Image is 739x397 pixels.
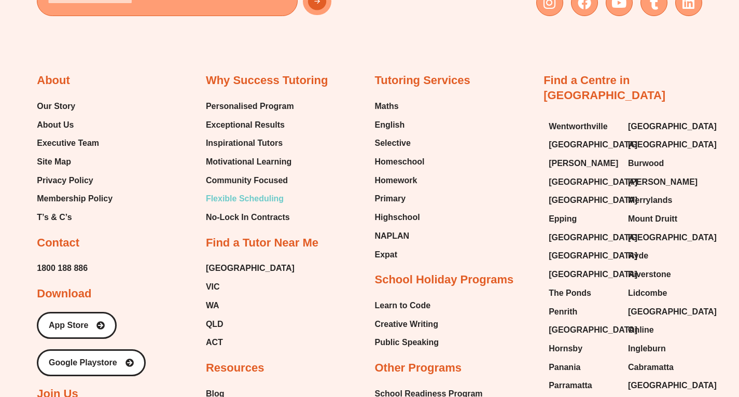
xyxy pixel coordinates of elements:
span: [GEOGRAPHIC_DATA] [628,119,717,134]
h2: Tutoring Services [375,73,470,88]
span: Selective [375,135,411,151]
a: Creative Writing [375,317,439,332]
a: App Store [37,312,117,339]
h2: Download [37,286,91,302]
a: Membership Policy [37,191,113,207]
span: Community Focused [206,173,288,188]
a: Wentworthville [549,119,618,134]
a: Homework [375,173,425,188]
span: Ryde [628,248,648,264]
a: Mount Druitt [628,211,697,227]
a: 1800 188 886 [37,261,88,276]
a: VIC [206,279,295,295]
span: [PERSON_NAME] [549,156,618,171]
h2: Find a Tutor Near Me [206,236,318,251]
a: Hornsby [549,341,618,357]
a: Panania [549,360,618,375]
span: Executive Team [37,135,99,151]
span: Highschool [375,210,420,225]
a: QLD [206,317,295,332]
span: Mount Druitt [628,211,677,227]
span: App Store [49,321,88,330]
h2: Why Success Tutoring [206,73,328,88]
a: Personalised Program [206,99,294,114]
a: Motivational Learning [206,154,294,170]
span: Parramatta [549,378,592,393]
a: Merrylands [628,193,697,208]
a: [PERSON_NAME] [549,156,618,171]
span: Site Map [37,154,71,170]
a: English [375,117,425,133]
span: [GEOGRAPHIC_DATA] [549,193,637,208]
span: Flexible Scheduling [206,191,284,207]
span: VIC [206,279,220,295]
span: NAPLAN [375,228,410,244]
span: Google Playstore [49,359,117,367]
span: Wentworthville [549,119,608,134]
a: [GEOGRAPHIC_DATA] [628,119,697,134]
a: Our Story [37,99,113,114]
span: [PERSON_NAME] [628,174,698,190]
a: Burwood [628,156,697,171]
h2: About [37,73,70,88]
span: [GEOGRAPHIC_DATA] [628,230,717,245]
span: [GEOGRAPHIC_DATA] [549,174,637,190]
h2: School Holiday Programs [375,272,514,288]
span: Privacy Policy [37,173,93,188]
a: WA [206,298,295,313]
a: Inspirational Tutors [206,135,294,151]
h2: Resources [206,361,264,376]
a: Riverstone [628,267,697,282]
a: Learn to Code [375,298,439,313]
span: Expat [375,247,398,263]
span: Maths [375,99,399,114]
a: No-Lock In Contracts [206,210,294,225]
a: The Ponds [549,285,618,301]
a: [PERSON_NAME] [628,174,697,190]
span: [GEOGRAPHIC_DATA] [549,248,637,264]
a: [GEOGRAPHIC_DATA] [549,230,618,245]
span: T’s & C’s [37,210,72,225]
span: Inspirational Tutors [206,135,283,151]
a: Flexible Scheduling [206,191,294,207]
a: Maths [375,99,425,114]
span: No-Lock In Contracts [206,210,290,225]
a: [GEOGRAPHIC_DATA] [628,230,697,245]
span: The Ponds [549,285,591,301]
iframe: Chat Widget [566,280,739,397]
a: [GEOGRAPHIC_DATA] [549,137,618,153]
a: Homeschool [375,154,425,170]
span: Primary [375,191,406,207]
span: Hornsby [549,341,582,357]
span: [GEOGRAPHIC_DATA] [549,322,637,338]
h2: Other Programs [375,361,462,376]
a: [GEOGRAPHIC_DATA] [549,322,618,338]
span: Panania [549,360,580,375]
a: [GEOGRAPHIC_DATA] [549,248,618,264]
a: Google Playstore [37,349,146,376]
span: Motivational Learning [206,154,291,170]
a: Highschool [375,210,425,225]
a: Selective [375,135,425,151]
span: [GEOGRAPHIC_DATA] [549,137,637,153]
span: Exceptional Results [206,117,285,133]
span: English [375,117,405,133]
a: Penrith [549,304,618,320]
span: Our Story [37,99,75,114]
span: Penrith [549,304,577,320]
a: Executive Team [37,135,113,151]
span: Public Speaking [375,335,439,350]
span: Burwood [628,156,664,171]
span: [GEOGRAPHIC_DATA] [628,137,717,153]
a: [GEOGRAPHIC_DATA] [206,261,295,276]
span: Riverstone [628,267,671,282]
a: Expat [375,247,425,263]
a: [GEOGRAPHIC_DATA] [549,267,618,282]
a: ACT [206,335,295,350]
